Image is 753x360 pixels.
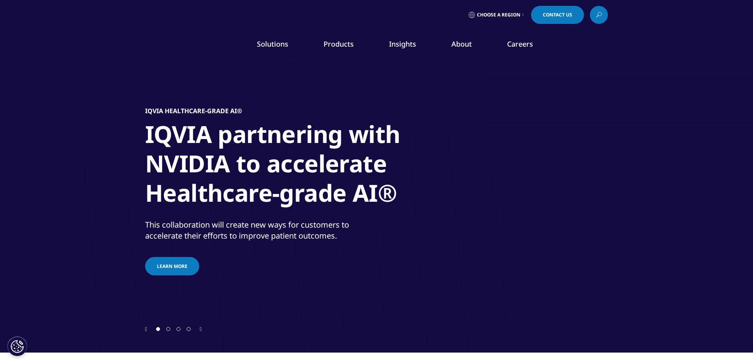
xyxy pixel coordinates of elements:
[211,27,608,64] nav: Primary
[145,257,199,275] a: Learn more
[507,39,533,49] a: Careers
[145,119,439,212] h1: IQVIA partnering with NVIDIA to accelerate Healthcare-grade AI®
[187,327,191,331] span: Go to slide 4
[389,39,416,49] a: Insights
[145,59,608,325] div: 1 / 4
[531,6,584,24] a: Contact Us
[324,39,354,49] a: Products
[156,327,160,331] span: Go to slide 1
[7,336,27,356] button: Definições de cookies
[145,107,242,115] h5: IQVIA Healthcare-grade AI®
[543,13,572,17] span: Contact Us
[200,325,202,333] div: Next slide
[157,263,187,270] span: Learn more
[176,327,180,331] span: Go to slide 3
[145,219,375,241] div: This collaboration will create new ways for customers to accelerate their efforts to improve pati...
[145,325,147,333] div: Previous slide
[451,39,472,49] a: About
[477,12,520,18] span: Choose a Region
[166,327,170,331] span: Go to slide 2
[257,39,288,49] a: Solutions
